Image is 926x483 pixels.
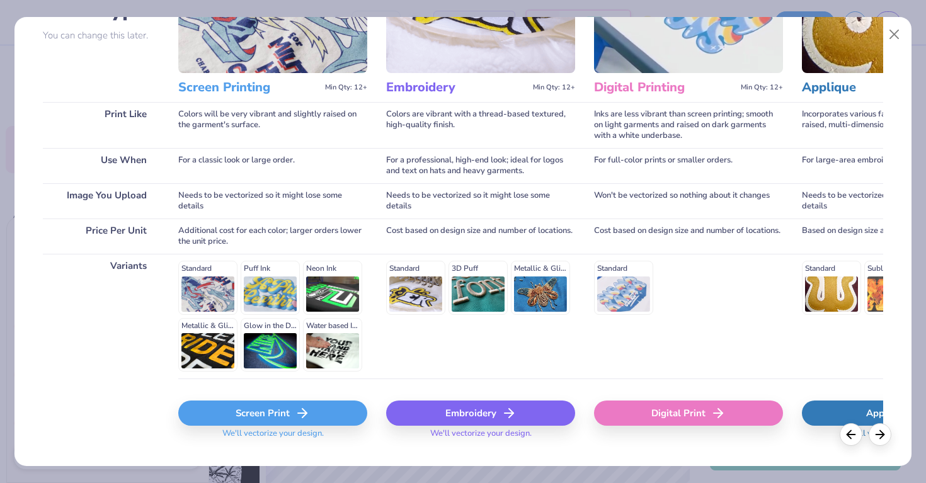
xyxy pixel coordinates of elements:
[178,401,367,426] div: Screen Print
[43,254,159,378] div: Variants
[741,83,783,92] span: Min Qty: 12+
[594,148,783,183] div: For full-color prints or smaller orders.
[594,102,783,148] div: Inks are less vibrant than screen printing; smooth on light garments and raised on dark garments ...
[386,102,575,148] div: Colors are vibrant with a thread-based textured, high-quality finish.
[594,401,783,426] div: Digital Print
[43,148,159,183] div: Use When
[386,401,575,426] div: Embroidery
[43,30,159,41] p: You can change this later.
[178,102,367,148] div: Colors will be very vibrant and slightly raised on the garment's surface.
[425,428,537,446] span: We'll vectorize your design.
[178,219,367,254] div: Additional cost for each color; larger orders lower the unit price.
[386,183,575,219] div: Needs to be vectorized so it might lose some details
[594,219,783,254] div: Cost based on design size and number of locations.
[386,79,528,96] h3: Embroidery
[43,183,159,219] div: Image You Upload
[594,79,736,96] h3: Digital Printing
[325,83,367,92] span: Min Qty: 12+
[386,148,575,183] div: For a professional, high-end look; ideal for logos and text on hats and heavy garments.
[178,148,367,183] div: For a classic look or large order.
[533,83,575,92] span: Min Qty: 12+
[594,183,783,219] div: Won't be vectorized so nothing about it changes
[43,219,159,254] div: Price Per Unit
[43,102,159,148] div: Print Like
[386,219,575,254] div: Cost based on design size and number of locations.
[217,428,329,446] span: We'll vectorize your design.
[178,183,367,219] div: Needs to be vectorized so it might lose some details
[883,23,906,47] button: Close
[178,79,320,96] h3: Screen Printing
